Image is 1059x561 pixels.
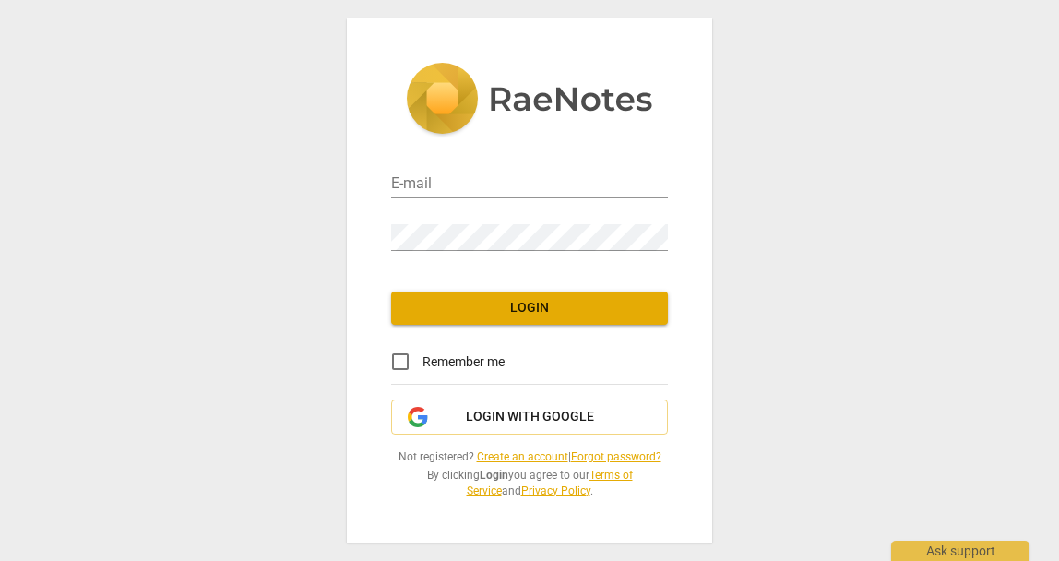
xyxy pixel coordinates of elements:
span: By clicking you agree to our and . [391,468,668,498]
span: Login with Google [466,408,594,426]
button: Login with Google [391,400,668,435]
div: Ask support [891,541,1029,561]
a: Forgot password? [571,450,661,463]
a: Create an account [477,450,568,463]
button: Login [391,292,668,325]
a: Terms of Service [467,469,633,497]
b: Login [480,469,508,482]
span: Not registered? | [391,449,668,465]
img: 5ac2273c67554f335776073100b6d88f.svg [406,63,653,138]
span: Login [406,299,653,317]
span: Remember me [422,352,505,372]
a: Privacy Policy [521,484,590,497]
